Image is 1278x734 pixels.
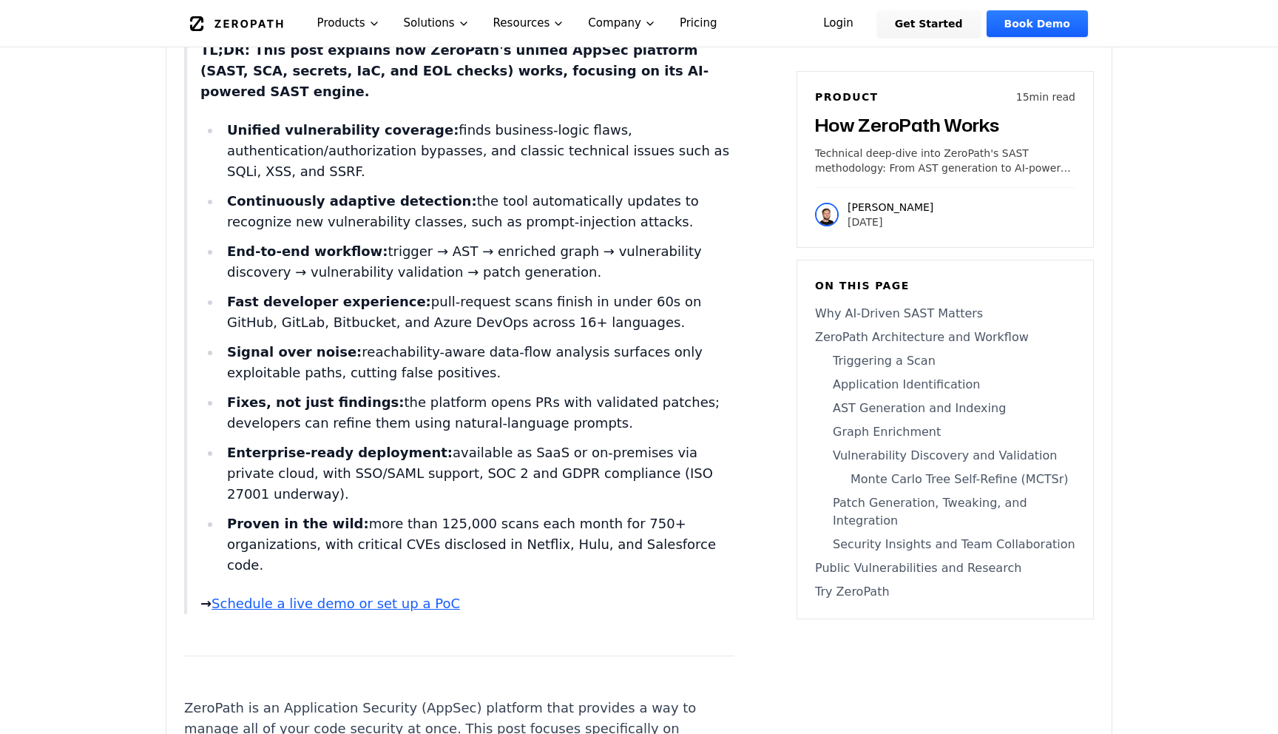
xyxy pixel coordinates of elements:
[227,394,405,410] strong: Fixes, not just findings:
[987,10,1088,37] a: Book Demo
[815,113,1075,137] h3: How ZeroPath Works
[815,447,1075,465] a: Vulnerability Discovery and Validation
[221,191,734,232] li: the tool automatically updates to recognize new vulnerability classes, such as prompt-injection a...
[815,494,1075,530] a: Patch Generation, Tweaking, and Integration
[815,146,1075,175] p: Technical deep-dive into ZeroPath's SAST methodology: From AST generation to AI-powered vulnerabi...
[221,442,734,505] li: available as SaaS or on-premises via private cloud, with SSO/SAML support, SOC 2 and GDPR complia...
[221,241,734,283] li: trigger → AST → enriched graph → vulnerability discovery → vulnerability validation → patch gener...
[815,90,879,104] h6: Product
[227,344,362,360] strong: Signal over noise:
[815,352,1075,370] a: Triggering a Scan
[815,583,1075,601] a: Try ZeroPath
[227,122,459,138] strong: Unified vulnerability coverage:
[848,215,933,229] p: [DATE]
[221,342,734,383] li: reachability-aware data-flow analysis surfaces only exploitable paths, cutting false positives.
[815,305,1075,323] a: Why AI-Driven SAST Matters
[221,392,734,434] li: the platform opens PRs with validated patches; developers can refine them using natural-language ...
[848,200,933,215] p: [PERSON_NAME]
[815,203,839,226] img: Raphael Karger
[200,42,709,99] strong: TL;DR: This post explains how ZeroPath's unified AppSec platform (SAST, SCA, secrets, IaC, and EO...
[877,10,981,37] a: Get Started
[212,596,460,611] a: Schedule a live demo or set up a PoC
[221,120,734,182] li: finds business-logic flaws, authentication/authorization bypasses, and classic technical issues s...
[200,596,460,611] strong: →
[815,536,1075,553] a: Security Insights and Team Collaboration
[815,471,1075,488] a: Monte Carlo Tree Self-Refine (MCTSr)
[227,294,431,309] strong: Fast developer experience:
[815,559,1075,577] a: Public Vulnerabilities and Research
[227,243,388,259] strong: End-to-end workflow:
[815,278,1075,293] h6: On this page
[815,400,1075,417] a: AST Generation and Indexing
[227,193,477,209] strong: Continuously adaptive detection:
[221,514,734,576] li: more than 125,000 scans each month for 750+ organizations, with critical CVEs disclosed in Netfli...
[805,10,871,37] a: Login
[1016,90,1075,104] p: 15 min read
[815,376,1075,394] a: Application Identification
[227,516,369,531] strong: Proven in the wild:
[815,329,1075,346] a: ZeroPath Architecture and Workflow
[227,445,453,460] strong: Enterprise-ready deployment:
[815,423,1075,441] a: Graph Enrichment
[221,292,734,333] li: pull-request scans finish in under 60s on GitHub, GitLab, Bitbucket, and Azure DevOps across 16+ ...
